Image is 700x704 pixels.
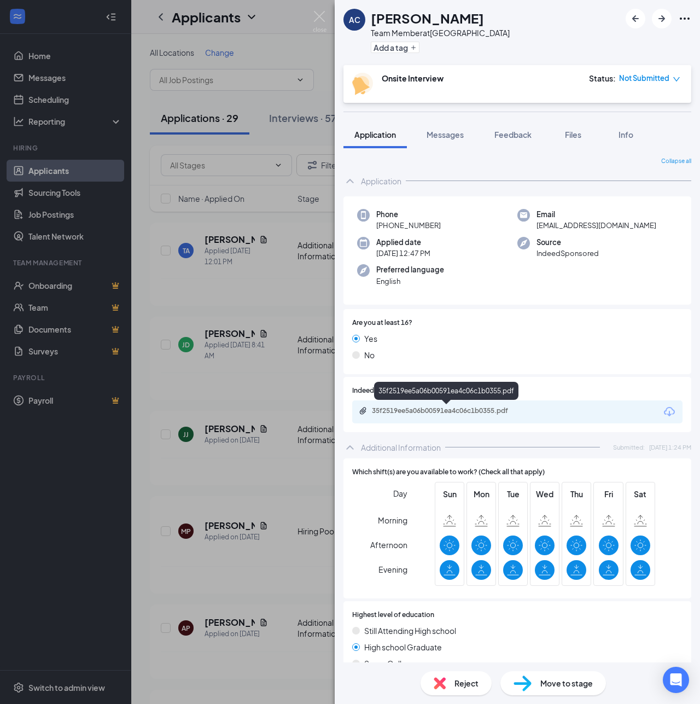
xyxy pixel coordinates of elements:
[631,488,650,500] span: Sat
[540,677,593,689] span: Move to stage
[382,73,444,83] b: Onsite Interview
[364,625,456,637] span: Still Attending High school
[503,488,523,500] span: Tue
[567,488,586,500] span: Thu
[619,130,633,139] span: Info
[372,406,525,415] div: 35f2519ee5a06b00591ea4c06c1b0355.pdf
[371,42,419,53] button: PlusAdd a tag
[371,9,484,27] h1: [PERSON_NAME]
[652,9,672,28] button: ArrowRight
[536,220,656,231] span: [EMAIL_ADDRESS][DOMAIN_NAME]
[349,14,360,25] div: AC
[376,220,441,231] span: [PHONE_NUMBER]
[354,130,396,139] span: Application
[376,276,444,287] span: English
[661,157,691,166] span: Collapse all
[629,12,642,25] svg: ArrowLeftNew
[663,405,676,418] svg: Download
[343,441,357,454] svg: ChevronUp
[454,677,479,689] span: Reject
[361,176,401,187] div: Application
[359,406,536,417] a: Paperclip35f2519ee5a06b00591ea4c06c1b0355.pdf
[371,27,510,38] div: Team Member at [GEOGRAPHIC_DATA]
[565,130,581,139] span: Files
[378,560,407,579] span: Evening
[352,610,434,620] span: Highest level of education
[613,443,645,452] span: Submitted:
[427,130,464,139] span: Messages
[471,488,491,500] span: Mon
[410,44,417,51] svg: Plus
[378,510,407,530] span: Morning
[370,535,407,555] span: Afternoon
[678,12,691,25] svg: Ellipses
[376,264,444,275] span: Preferred language
[376,209,441,220] span: Phone
[359,406,367,415] svg: Paperclip
[599,488,619,500] span: Fri
[361,442,441,453] div: Additional Information
[393,487,407,499] span: Day
[626,9,645,28] button: ArrowLeftNew
[352,467,545,478] span: Which shift(s) are you available to work? (Check all that apply)
[536,248,599,259] span: IndeedSponsored
[374,382,518,400] div: 35f2519ee5a06b00591ea4c06c1b0355.pdf
[343,174,357,188] svg: ChevronUp
[649,443,691,452] span: [DATE] 1:24 PM
[376,248,430,259] span: [DATE] 12:47 PM
[663,667,689,693] div: Open Intercom Messenger
[376,237,430,248] span: Applied date
[536,209,656,220] span: Email
[364,658,416,670] span: Some College
[589,73,616,84] div: Status :
[535,488,555,500] span: Wed
[673,75,680,83] span: down
[364,349,375,361] span: No
[364,641,442,653] span: High school Graduate
[364,333,377,345] span: Yes
[352,386,400,396] span: Indeed Resume
[619,73,669,84] span: Not Submitted
[352,318,412,328] span: Are you at least 16?
[536,237,599,248] span: Source
[655,12,668,25] svg: ArrowRight
[494,130,532,139] span: Feedback
[440,488,459,500] span: Sun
